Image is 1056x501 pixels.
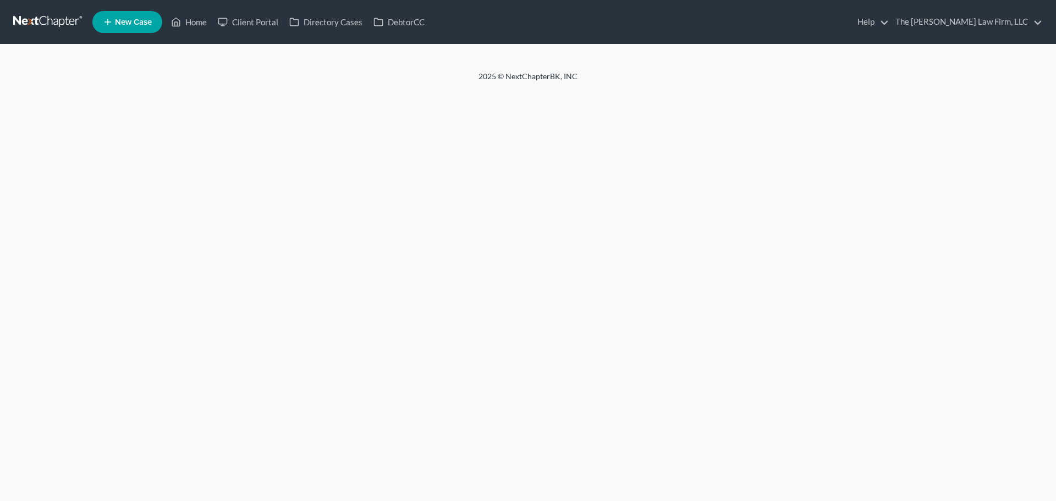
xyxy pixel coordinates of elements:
a: Help [852,12,889,32]
a: The [PERSON_NAME] Law Firm, LLC [890,12,1042,32]
a: Directory Cases [284,12,368,32]
a: Home [166,12,212,32]
a: Client Portal [212,12,284,32]
new-legal-case-button: New Case [92,11,162,33]
div: 2025 © NextChapterBK, INC [215,71,842,91]
a: DebtorCC [368,12,430,32]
